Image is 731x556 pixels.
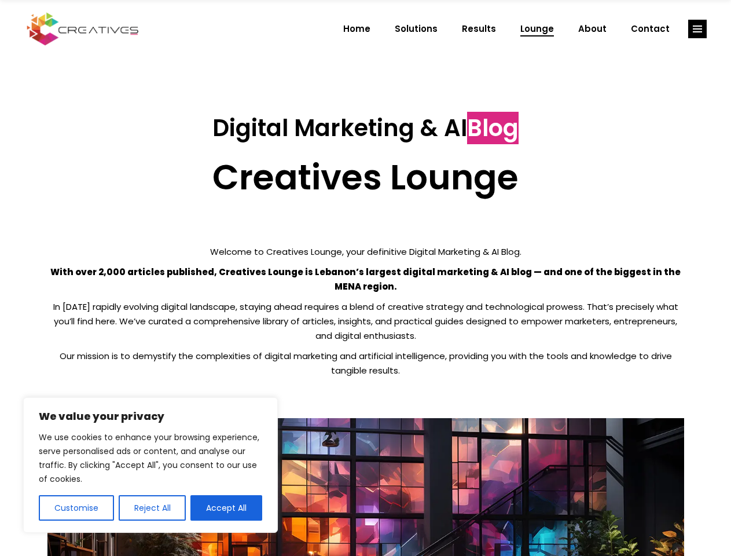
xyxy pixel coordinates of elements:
[343,14,370,44] span: Home
[631,14,670,44] span: Contact
[47,349,684,378] p: Our mission is to demystify the complexities of digital marketing and artificial intelligence, pr...
[619,14,682,44] a: Contact
[24,11,141,47] img: Creatives
[383,14,450,44] a: Solutions
[39,495,114,521] button: Customise
[47,114,684,142] h3: Digital Marketing & AI
[462,14,496,44] span: Results
[331,14,383,44] a: Home
[508,14,566,44] a: Lounge
[688,20,707,38] a: link
[395,14,438,44] span: Solutions
[467,112,519,144] span: Blog
[566,14,619,44] a: About
[39,409,262,423] p: We value your privacy
[47,299,684,343] p: In [DATE] rapidly evolving digital landscape, staying ahead requires a blend of creative strategy...
[47,156,684,198] h2: Creatives Lounge
[578,14,607,44] span: About
[520,14,554,44] span: Lounge
[23,397,278,533] div: We value your privacy
[39,430,262,486] p: We use cookies to enhance your browsing experience, serve personalised ads or content, and analys...
[119,495,186,521] button: Reject All
[50,266,681,292] strong: With over 2,000 articles published, Creatives Lounge is Lebanon’s largest digital marketing & AI ...
[47,244,684,259] p: Welcome to Creatives Lounge, your definitive Digital Marketing & AI Blog.
[190,495,262,521] button: Accept All
[450,14,508,44] a: Results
